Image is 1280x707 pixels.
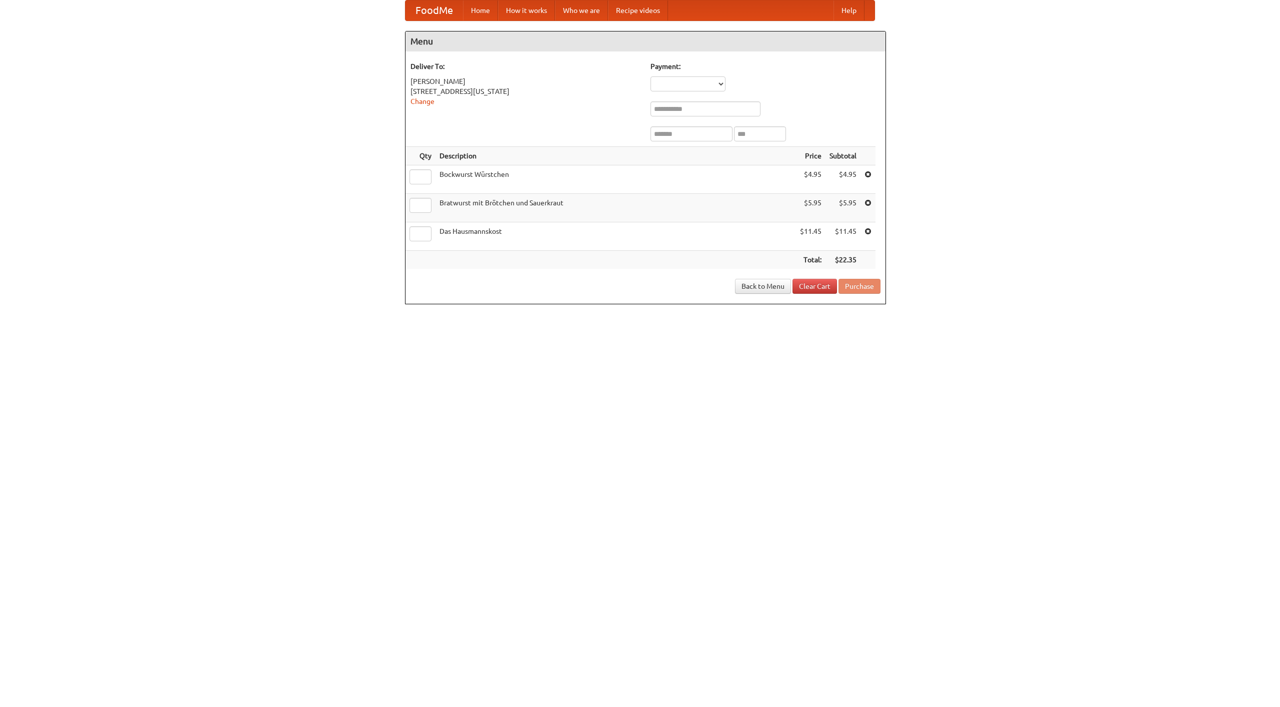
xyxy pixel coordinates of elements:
[435,222,796,251] td: Das Hausmannskost
[410,61,640,71] h5: Deliver To:
[825,147,860,165] th: Subtotal
[796,165,825,194] td: $4.95
[435,194,796,222] td: Bratwurst mit Brötchen und Sauerkraut
[792,279,837,294] a: Clear Cart
[410,86,640,96] div: [STREET_ADDRESS][US_STATE]
[435,165,796,194] td: Bockwurst Würstchen
[796,147,825,165] th: Price
[833,0,864,20] a: Help
[608,0,668,20] a: Recipe videos
[825,222,860,251] td: $11.45
[796,194,825,222] td: $5.95
[498,0,555,20] a: How it works
[650,61,880,71] h5: Payment:
[435,147,796,165] th: Description
[405,147,435,165] th: Qty
[555,0,608,20] a: Who we are
[825,251,860,269] th: $22.35
[735,279,791,294] a: Back to Menu
[796,222,825,251] td: $11.45
[838,279,880,294] button: Purchase
[796,251,825,269] th: Total:
[410,97,434,105] a: Change
[405,0,463,20] a: FoodMe
[405,31,885,51] h4: Menu
[825,194,860,222] td: $5.95
[825,165,860,194] td: $4.95
[463,0,498,20] a: Home
[410,76,640,86] div: [PERSON_NAME]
